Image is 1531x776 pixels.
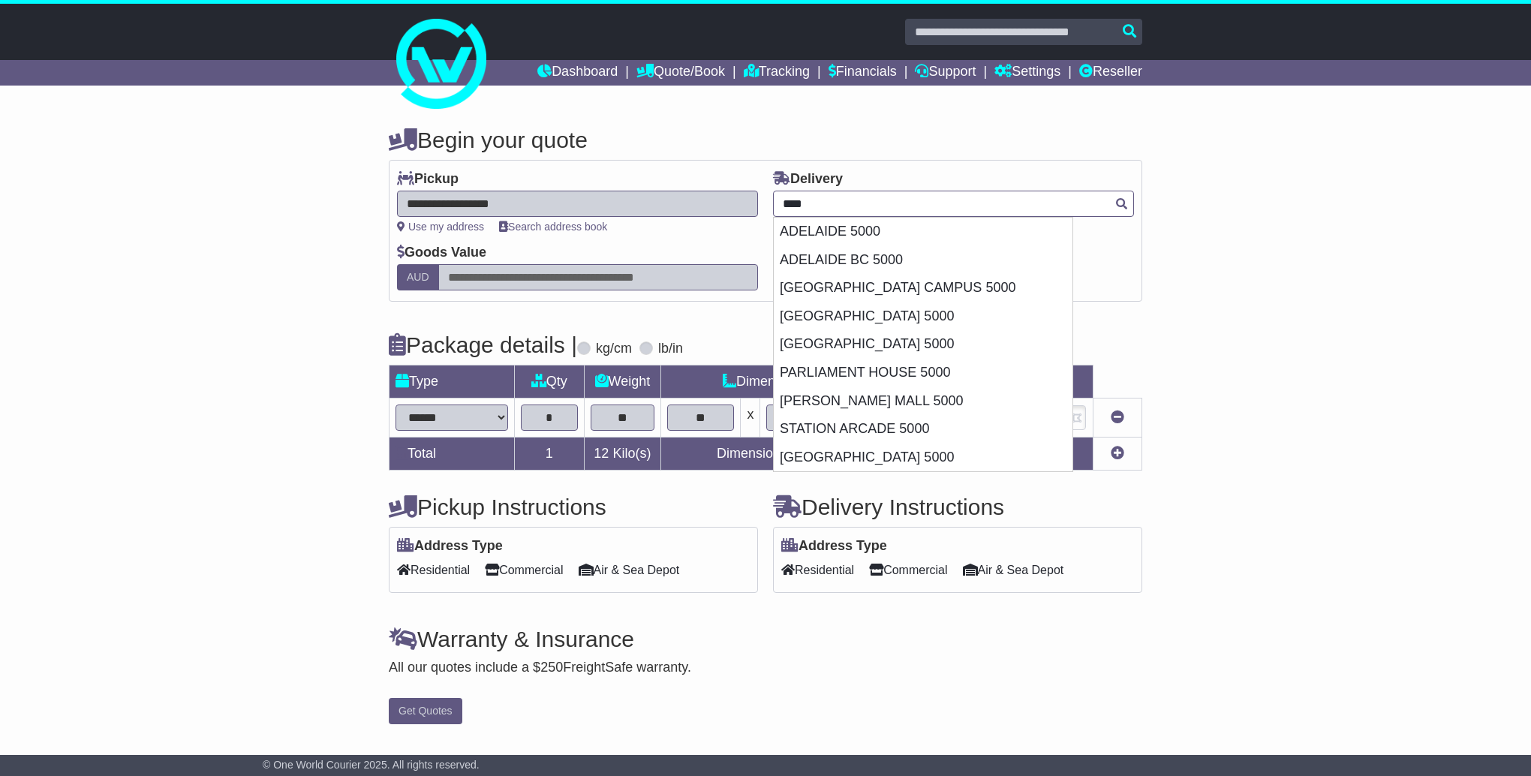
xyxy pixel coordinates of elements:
[781,538,887,555] label: Address Type
[658,341,683,357] label: lb/in
[594,446,609,461] span: 12
[963,558,1064,582] span: Air & Sea Depot
[397,558,470,582] span: Residential
[389,495,758,519] h4: Pickup Instructions
[515,365,585,399] td: Qty
[397,538,503,555] label: Address Type
[661,365,940,399] td: Dimensions (L x W x H)
[774,246,1072,275] div: ADELAIDE BC 5000
[389,128,1142,152] h4: Begin your quote
[397,171,459,188] label: Pickup
[397,221,484,233] a: Use my address
[515,438,585,471] td: 1
[774,330,1072,359] div: [GEOGRAPHIC_DATA] 5000
[397,245,486,261] label: Goods Value
[390,438,515,471] td: Total
[584,438,661,471] td: Kilo(s)
[774,302,1072,331] div: [GEOGRAPHIC_DATA] 5000
[774,359,1072,387] div: PARLIAMENT HOUSE 5000
[389,660,1142,676] div: All our quotes include a $ FreightSafe warranty.
[390,365,515,399] td: Type
[774,387,1072,416] div: [PERSON_NAME] MALL 5000
[994,60,1060,86] a: Settings
[773,171,843,188] label: Delivery
[584,365,661,399] td: Weight
[744,60,810,86] a: Tracking
[1079,60,1142,86] a: Reseller
[741,399,760,438] td: x
[537,60,618,86] a: Dashboard
[540,660,563,675] span: 250
[596,341,632,357] label: kg/cm
[263,759,480,771] span: © One World Courier 2025. All rights reserved.
[774,444,1072,472] div: [GEOGRAPHIC_DATA] 5000
[499,221,607,233] a: Search address book
[915,60,976,86] a: Support
[389,332,577,357] h4: Package details |
[661,438,940,471] td: Dimensions in Centimetre(s)
[781,558,854,582] span: Residential
[389,698,462,724] button: Get Quotes
[774,218,1072,246] div: ADELAIDE 5000
[485,558,563,582] span: Commercial
[774,274,1072,302] div: [GEOGRAPHIC_DATA] CAMPUS 5000
[829,60,897,86] a: Financials
[397,264,439,290] label: AUD
[579,558,680,582] span: Air & Sea Depot
[389,627,1142,651] h4: Warranty & Insurance
[1111,446,1124,461] a: Add new item
[1111,410,1124,425] a: Remove this item
[774,415,1072,444] div: STATION ARCADE 5000
[636,60,725,86] a: Quote/Book
[869,558,947,582] span: Commercial
[773,495,1142,519] h4: Delivery Instructions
